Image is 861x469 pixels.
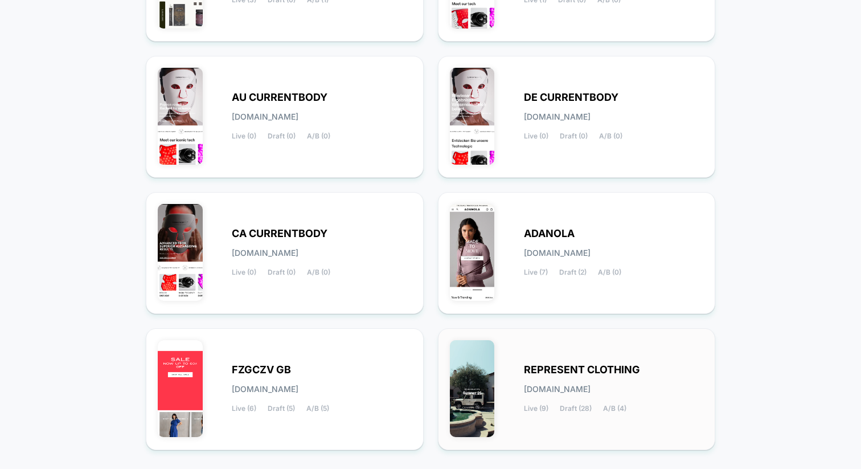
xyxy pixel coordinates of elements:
[603,405,626,413] span: A/B (4)
[232,268,256,276] span: Live (0)
[232,113,298,121] span: [DOMAIN_NAME]
[232,385,298,393] span: [DOMAIN_NAME]
[232,132,256,140] span: Live (0)
[524,366,640,374] span: REPRESENT CLOTHING
[232,93,327,101] span: AU CURRENTBODY
[598,268,621,276] span: A/B (0)
[232,366,291,374] span: FZGCZV GB
[268,405,295,413] span: Draft (5)
[524,249,591,257] span: [DOMAIN_NAME]
[560,132,588,140] span: Draft (0)
[524,132,548,140] span: Live (0)
[524,93,618,101] span: DE CURRENTBODY
[450,340,495,437] img: REPRESENT_CLOTHING
[524,113,591,121] span: [DOMAIN_NAME]
[524,230,575,238] span: ADANOLA
[158,340,203,437] img: FZGCZV_GB
[232,249,298,257] span: [DOMAIN_NAME]
[158,68,203,165] img: AU_CURRENTBODY
[560,405,592,413] span: Draft (28)
[524,405,548,413] span: Live (9)
[307,268,330,276] span: A/B (0)
[268,268,296,276] span: Draft (0)
[232,230,327,238] span: CA CURRENTBODY
[450,68,495,165] img: DE_CURRENTBODY
[524,268,548,276] span: Live (7)
[559,268,587,276] span: Draft (2)
[232,405,256,413] span: Live (6)
[450,204,495,301] img: ADANOLA
[268,132,296,140] span: Draft (0)
[524,385,591,393] span: [DOMAIN_NAME]
[158,204,203,301] img: CA_CURRENTBODY
[599,132,622,140] span: A/B (0)
[306,405,329,413] span: A/B (5)
[307,132,330,140] span: A/B (0)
